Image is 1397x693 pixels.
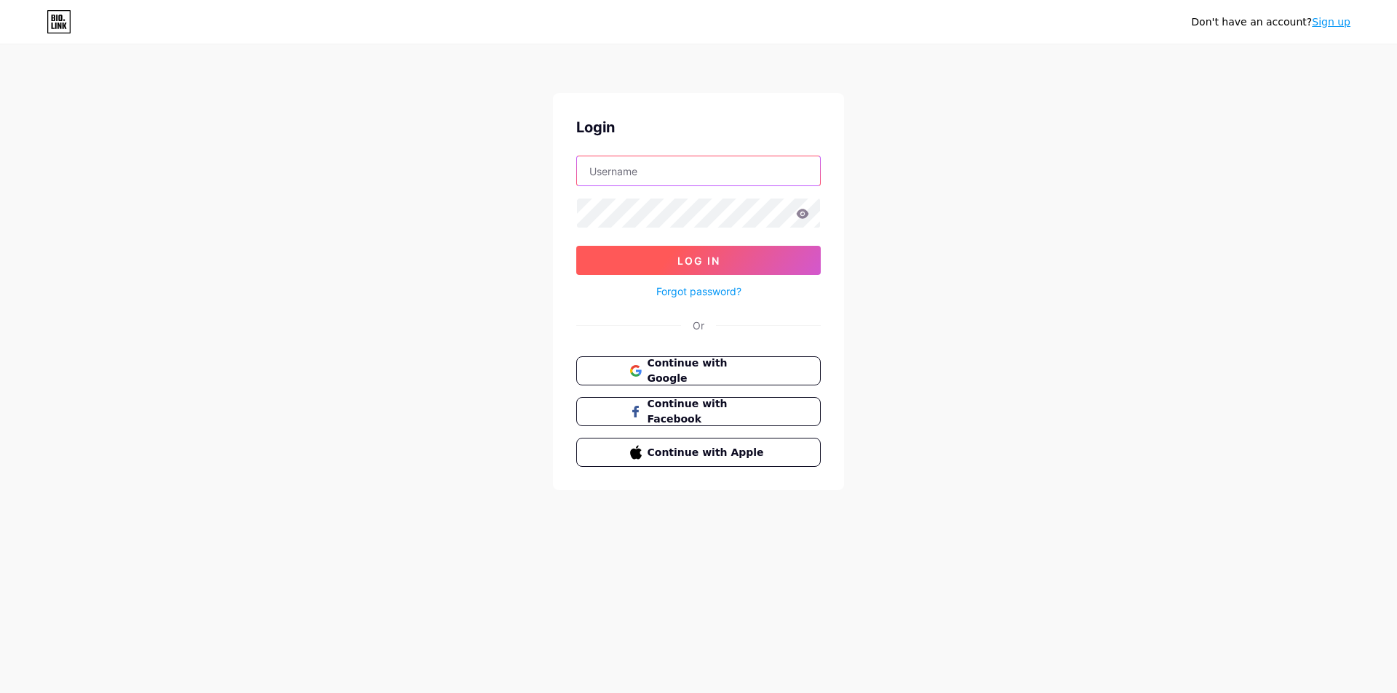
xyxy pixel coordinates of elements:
[1191,15,1350,30] div: Don't have an account?
[677,255,720,267] span: Log In
[576,438,821,467] button: Continue with Apple
[693,318,704,333] div: Or
[1312,16,1350,28] a: Sign up
[576,356,821,385] button: Continue with Google
[576,397,821,426] button: Continue with Facebook
[656,284,741,299] a: Forgot password?
[648,396,768,427] span: Continue with Facebook
[576,246,821,275] button: Log In
[577,156,820,185] input: Username
[648,445,768,460] span: Continue with Apple
[648,356,768,386] span: Continue with Google
[576,116,821,138] div: Login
